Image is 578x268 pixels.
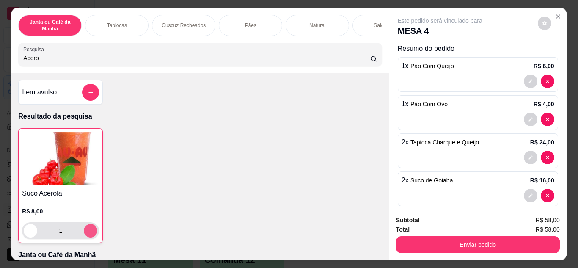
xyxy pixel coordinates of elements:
[410,63,454,69] span: Pão Com Queijo
[534,100,554,108] p: R$ 4,00
[534,62,554,70] p: R$ 6,00
[536,225,560,234] span: R$ 58,00
[402,99,448,109] p: 1 x
[23,46,47,53] label: Pesquisa
[524,151,537,164] button: decrease-product-quantity
[530,138,554,146] p: R$ 24,00
[309,22,326,29] p: Natural
[398,25,482,37] p: MESA 4
[541,75,554,88] button: decrease-product-quantity
[402,61,454,71] p: 1 x
[402,137,479,147] p: 2 x
[107,22,127,29] p: Tapiocas
[18,111,382,122] p: Resultado da pesquisa
[410,177,453,184] span: Suco de Goiaba
[22,132,99,185] img: product-image
[82,84,99,101] button: add-separate-item
[23,54,370,62] input: Pesquisa
[84,224,97,238] button: increase-product-quantity
[245,22,256,29] p: Pães
[396,226,410,233] strong: Total
[551,10,565,23] button: Close
[18,250,382,260] p: Janta ou Café da Manhã
[396,236,560,253] button: Enviar pedido
[22,207,99,216] p: R$ 8,00
[25,19,74,32] p: Janta ou Café da Manhã
[22,188,99,199] h4: Suco Acerola
[402,175,453,185] p: 2 x
[524,189,537,202] button: decrease-product-quantity
[541,151,554,164] button: decrease-product-quantity
[538,17,551,30] button: decrease-product-quantity
[398,44,558,54] p: Resumo do pedido
[524,113,537,126] button: decrease-product-quantity
[541,189,554,202] button: decrease-product-quantity
[541,113,554,126] button: decrease-product-quantity
[536,216,560,225] span: R$ 58,00
[396,217,420,224] strong: Subtotal
[410,139,479,146] span: Tapioca Charque e Queijo
[22,87,57,97] h4: Item avulso
[410,101,448,108] span: Pão Com Ovo
[524,75,537,88] button: decrease-product-quantity
[398,17,482,25] p: Este pedido será vinculado para
[374,22,395,29] p: Salgados
[24,224,37,238] button: decrease-product-quantity
[162,22,206,29] p: Cuscuz Recheados
[530,176,554,185] p: R$ 16,00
